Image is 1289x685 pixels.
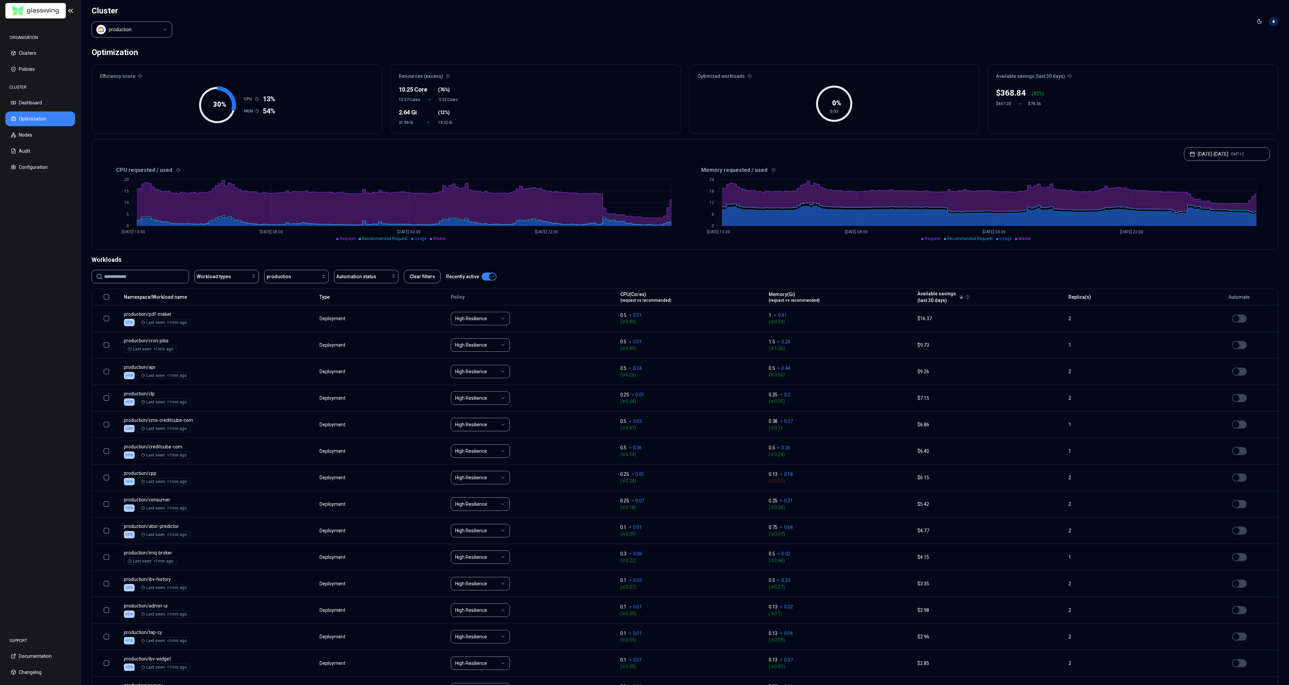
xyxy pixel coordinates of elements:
[336,273,376,280] span: Automation status
[1184,147,1270,161] button: [DATE]-[DATE]GMT+2
[620,372,763,378] span: ( 0.26 )
[100,166,685,174] div: CPU requested / used
[1068,501,1194,507] div: 2
[197,273,231,280] span: Workload types
[124,398,135,406] div: HPA is enabled on CPU, only memory will be optimised.
[1028,101,1044,106] div: $78.36
[334,270,398,283] button: Automation status
[92,46,138,59] div: Optimization
[620,398,763,405] span: ( 0.24 )
[917,660,1062,667] div: $2.85
[711,212,714,217] tspan: 6
[620,504,763,511] span: ( 0.18 )
[769,319,911,325] span: ( 0.59 )
[769,630,777,637] p: 0.13
[440,109,448,116] span: 12%
[784,391,790,398] p: 0.2
[320,580,346,587] div: Deployment
[124,451,135,459] div: HPA is enabled on CPU, only memory will be optimised.
[124,576,253,583] p: ibv-history
[620,584,763,590] span: ( 0.07 )
[769,584,911,590] span: ( 0.27 )
[996,88,1026,98] div: $
[1068,395,1194,401] div: 2
[124,443,253,450] p: creditcube-com
[917,290,964,304] button: Available savings(last 30 days)
[620,345,763,352] span: ( 0.49 )
[92,255,1278,264] div: Workloads
[769,444,775,451] p: 0.5
[633,444,642,451] p: 0.36
[917,421,1062,428] div: $6.86
[769,504,911,511] span: ( 0.04 )
[633,365,642,372] p: 0.24
[996,101,1012,106] div: $447.20
[781,338,790,345] p: 0.24
[320,554,346,560] div: Deployment
[784,630,793,637] p: 0.04
[320,342,346,348] div: Deployment
[784,471,793,478] p: 0.18
[620,451,763,458] span: ( 0.14 )
[620,319,763,325] span: ( 0.49 )
[5,111,75,126] button: Optimization
[620,478,763,484] span: ( 0.24 )
[620,444,626,451] p: 0.5
[947,236,993,241] span: Recommended Request
[5,665,75,680] button: Changelog
[124,531,135,538] div: HPA is enabled on CPU, only memory will be optimised.
[620,425,763,431] span: ( 0.47 )
[320,448,346,454] div: Deployment
[620,471,629,478] p: 0.25
[1232,474,1247,482] button: HPA is enabled on CPU, only the other resource will be optimised.
[917,368,1062,375] div: $9.26
[5,95,75,110] button: Dashboard
[620,298,671,303] span: (request vs recommended)
[1232,314,1247,323] button: HPA is enabled on CPU, only the other resource will be optimised.
[320,501,346,507] div: Deployment
[1068,474,1194,481] div: 2
[769,418,777,425] p: 0.38
[124,478,135,485] div: HPA is enabled on CPU, only memory will be optimised.
[769,290,820,304] button: Memory(Gi)(request vs recommended)
[784,656,793,663] p: 0.07
[320,421,346,428] div: Deployment
[633,603,642,610] p: 0.01
[620,291,671,303] div: CPU(Cores)
[620,610,763,617] span: ( 0.09 )
[127,212,129,217] tspan: 5
[1232,368,1247,376] button: HPA is enabled on CPU, only the other resource will be optimised.
[141,452,187,458] div: Last seen: <1min ago
[124,637,135,644] div: HPA is enabled on CPU, only memory will be optimised.
[1204,294,1275,300] div: Automate
[769,298,820,303] span: (request vs recommended)
[124,425,135,432] div: HPA is enabled on CPU, only memory will be optimised.
[709,177,714,182] tspan: 24
[141,532,187,537] div: Last seen: <1min ago
[320,660,346,667] div: Deployment
[620,550,626,557] p: 0.3
[438,86,450,93] span: ( )
[769,338,775,345] p: 1.5
[925,236,941,241] span: Request
[10,3,62,19] img: GlassWing
[1018,236,1031,241] span: Waste
[399,97,420,102] span: 13.57 Cores
[141,426,187,431] div: Last seen: <1min ago
[769,345,911,352] span: ( 1.26 )
[778,312,787,319] p: 0.41
[397,230,421,234] tspan: [DATE] 03:00
[320,633,346,640] div: Deployment
[769,497,777,504] p: 0.25
[124,364,253,371] p: api
[917,501,1062,507] div: $5.42
[1068,315,1194,322] div: 2
[264,270,329,283] button: production
[5,81,75,94] div: CLUSTER
[124,390,253,397] p: clp
[620,290,671,304] button: CPU(Cores)(request vs recommended)
[124,610,135,618] div: HPA is enabled on CPU, only memory will be optimised.
[620,531,763,537] span: ( 0.09 )
[917,395,1062,401] div: $7.15
[5,634,75,647] div: SUPPORT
